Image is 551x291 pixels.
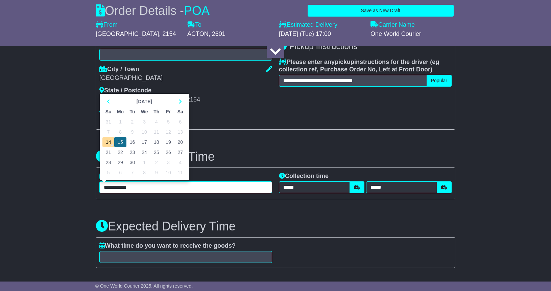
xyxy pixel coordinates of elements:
[209,30,225,37] span: , 2601
[102,127,114,137] td: 7
[174,117,186,127] td: 6
[138,107,150,117] th: We
[95,283,193,289] span: © One World Courier 2025. All rights reserved.
[279,21,364,29] label: Estimated Delivery
[162,107,174,117] th: Fr
[138,137,150,147] td: 17
[335,59,354,65] span: pickup
[126,167,138,178] td: 7
[96,150,455,163] h3: Pickup Date & Time
[150,107,162,117] th: Th
[150,157,162,167] td: 2
[102,157,114,167] td: 28
[162,167,174,178] td: 10
[162,147,174,157] td: 26
[427,75,452,87] button: Popular
[150,167,162,178] td: 9
[308,5,454,17] button: Save as New Draft
[162,127,174,137] td: 12
[279,30,364,38] div: [DATE] (Tue) 17:00
[279,59,452,73] label: Please enter any instructions for the driver ( )
[99,66,139,73] label: City / Town
[150,147,162,157] td: 25
[126,137,138,147] td: 16
[174,147,186,157] td: 27
[102,107,114,117] th: Su
[102,137,114,147] td: 14
[187,96,272,104] div: 2154
[126,147,138,157] td: 23
[187,30,209,37] span: ACTON
[114,167,126,178] td: 6
[370,30,455,38] div: One World Courier
[174,137,186,147] td: 20
[102,147,114,157] td: 21
[102,167,114,178] td: 5
[96,30,159,37] span: [GEOGRAPHIC_DATA]
[184,4,210,18] span: POA
[96,220,455,233] h3: Expected Delivery Time
[162,137,174,147] td: 19
[126,157,138,167] td: 30
[96,3,210,18] div: Order Details -
[99,242,236,250] label: What time do you want to receive the goods?
[114,117,126,127] td: 1
[138,127,150,137] td: 10
[174,127,186,137] td: 13
[162,117,174,127] td: 5
[99,87,151,94] label: State / Postcode
[174,157,186,167] td: 4
[187,21,201,29] label: To
[138,147,150,157] td: 24
[96,21,118,29] label: From
[138,167,150,178] td: 8
[159,30,176,37] span: , 2154
[126,127,138,137] td: 9
[150,127,162,137] td: 11
[279,173,329,180] label: Collection time
[114,147,126,157] td: 22
[138,157,150,167] td: 1
[174,107,186,117] th: Sa
[126,107,138,117] th: Tu
[162,157,174,167] td: 3
[126,117,138,127] td: 2
[114,137,126,147] td: 15
[370,21,415,29] label: Carrier Name
[102,117,114,127] td: 31
[114,107,126,117] th: Mo
[114,127,126,137] td: 8
[150,117,162,127] td: 4
[279,59,439,73] span: eg collection ref, Purchase Order No, Left at Front Door
[138,117,150,127] td: 3
[174,167,186,178] td: 11
[99,74,272,82] div: [GEOGRAPHIC_DATA]
[150,137,162,147] td: 18
[114,157,126,167] td: 29
[114,96,174,107] th: Select Month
